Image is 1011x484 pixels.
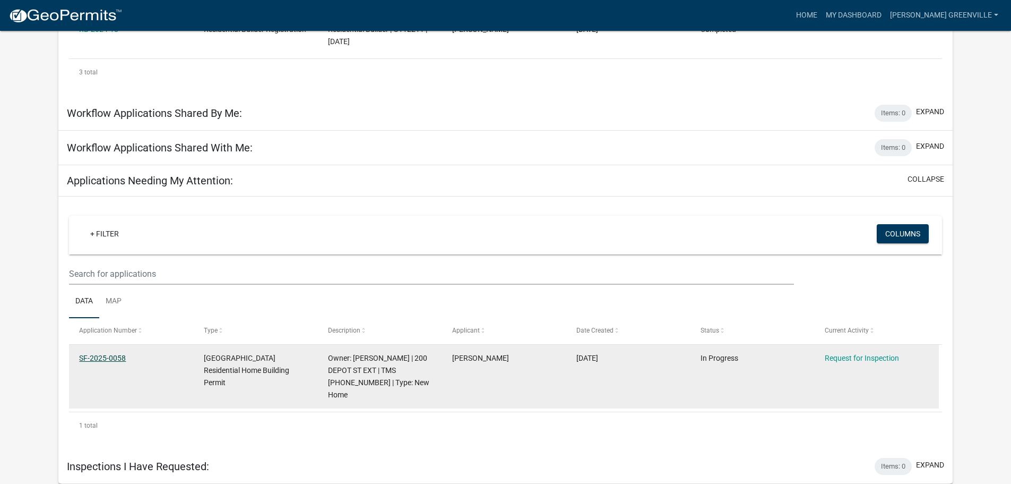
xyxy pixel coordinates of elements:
[58,197,953,449] div: collapse
[204,354,289,387] span: Abbeville County Residential Home Building Permit
[792,5,822,26] a: Home
[815,318,939,344] datatable-header-cell: Current Activity
[822,5,886,26] a: My Dashboard
[877,224,929,243] button: Columns
[916,141,944,152] button: expand
[99,285,128,319] a: Map
[79,25,118,33] a: RB-2024-18
[886,5,1003,26] a: [PERSON_NAME] Greenville
[67,141,253,154] h5: Workflow Applications Shared With Me:
[79,354,126,362] a: SF-2025-0058
[825,354,899,362] a: Request for Inspection
[328,327,360,334] span: Description
[69,263,793,285] input: Search for applications
[204,327,218,334] span: Type
[442,318,566,344] datatable-header-cell: Applicant
[701,327,719,334] span: Status
[69,318,193,344] datatable-header-cell: Application Number
[875,139,912,156] div: Items: 0
[318,318,442,344] datatable-header-cell: Description
[875,458,912,475] div: Items: 0
[908,174,944,185] button: collapse
[452,25,509,33] span: Cindy Cordell
[701,354,738,362] span: In Progress
[67,107,242,120] h5: Workflow Applications Shared By Me:
[452,327,480,334] span: Applicant
[875,105,912,122] div: Items: 0
[576,354,598,362] span: 03/26/2025
[79,327,137,334] span: Application Number
[701,25,736,33] span: Completed
[576,327,613,334] span: Date Created
[193,318,317,344] datatable-header-cell: Type
[825,327,869,334] span: Current Activity
[82,224,127,243] a: + Filter
[566,318,690,344] datatable-header-cell: Date Created
[452,354,509,362] span: Cindy Cordell
[328,354,429,398] span: Owner: ALLEN WILLIAM MURRAY | 200 DEPOT ST EXT | TMS 034-00-00-095 | Type: New Home
[69,412,942,439] div: 1 total
[67,174,233,187] h5: Applications Needing My Attention:
[204,25,306,33] span: Residential Builder Registration
[916,460,944,471] button: expand
[69,59,942,86] div: 3 total
[690,318,815,344] datatable-header-cell: Status
[69,285,99,319] a: Data
[916,106,944,117] button: expand
[67,460,209,473] h5: Inspections I Have Requested:
[576,25,598,33] span: 12/06/2024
